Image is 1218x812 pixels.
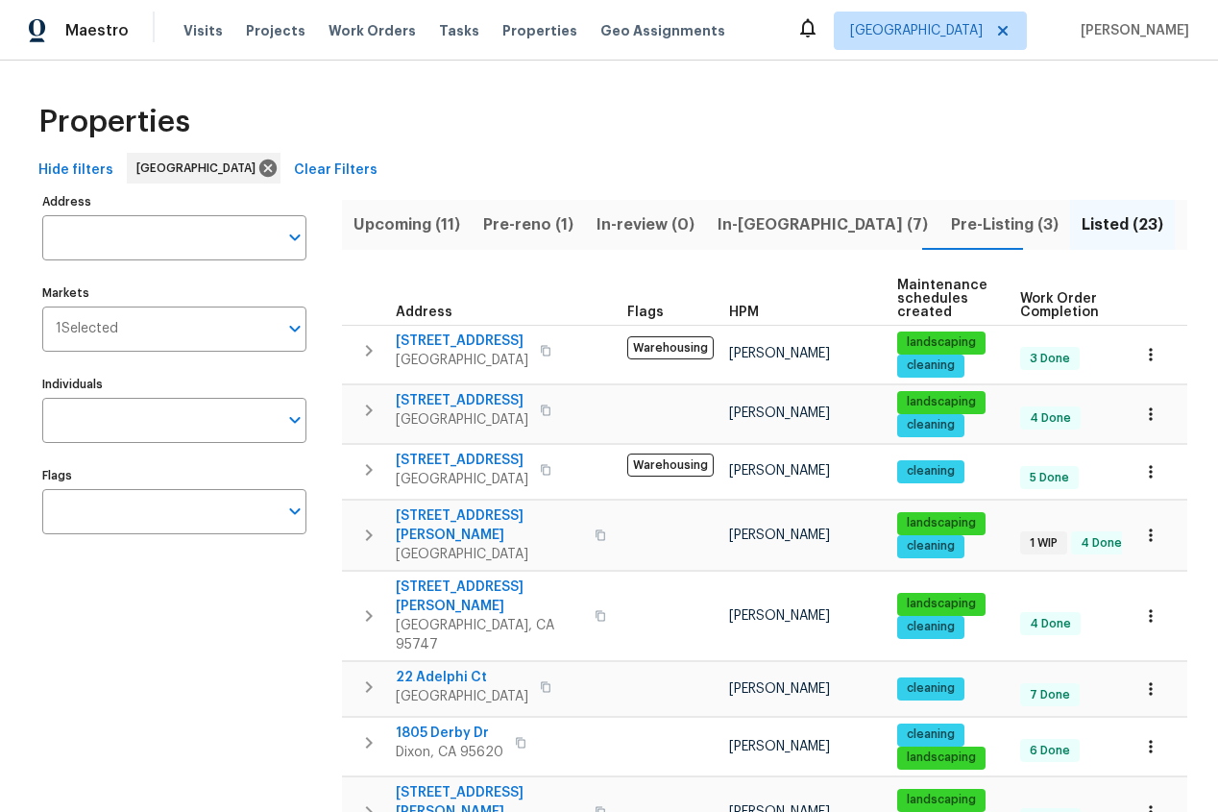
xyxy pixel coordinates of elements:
span: Flags [627,306,664,319]
span: Dixon, CA 95620 [396,743,503,762]
span: Work Orders [329,21,416,40]
span: landscaping [899,334,984,351]
span: landscaping [899,792,984,808]
span: 22 Adelphi Ct [396,668,528,687]
span: Tasks [439,24,479,37]
span: 1805 Derby Dr [396,724,503,743]
span: [GEOGRAPHIC_DATA] [396,545,583,564]
span: cleaning [899,357,962,374]
span: [GEOGRAPHIC_DATA] [136,159,263,178]
span: Warehousing [627,336,714,359]
span: Pre-Listing (3) [951,211,1059,238]
button: Open [281,224,308,251]
span: cleaning [899,619,962,635]
span: [GEOGRAPHIC_DATA], CA 95747 [396,616,583,654]
span: [PERSON_NAME] [729,464,830,478]
span: [GEOGRAPHIC_DATA] [396,351,528,370]
span: Visits [183,21,223,40]
span: cleaning [899,538,962,554]
span: 5 Done [1022,470,1077,486]
span: [GEOGRAPHIC_DATA] [396,410,528,430]
span: landscaping [899,750,984,766]
div: [GEOGRAPHIC_DATA] [127,153,280,184]
label: Address [42,196,306,208]
span: Projects [246,21,305,40]
span: Pre-reno (1) [483,211,573,238]
span: [PERSON_NAME] [729,609,830,623]
button: Hide filters [31,153,121,188]
span: [PERSON_NAME] [729,406,830,420]
span: Properties [502,21,577,40]
span: [STREET_ADDRESS] [396,451,528,470]
span: [PERSON_NAME] [729,682,830,696]
span: Upcoming (11) [353,211,460,238]
span: Hide filters [38,159,113,183]
span: In-review (0) [597,211,694,238]
span: HPM [729,306,759,319]
span: [GEOGRAPHIC_DATA] [850,21,983,40]
span: [GEOGRAPHIC_DATA] [396,687,528,706]
span: 1 WIP [1022,535,1065,552]
span: Listed (23) [1082,211,1163,238]
span: Work Order Completion [1020,292,1141,319]
button: Clear Filters [286,153,385,188]
span: [PERSON_NAME] [1073,21,1189,40]
span: [PERSON_NAME] [729,740,830,753]
span: landscaping [899,394,984,410]
span: Geo Assignments [600,21,725,40]
span: 6 Done [1022,743,1078,759]
span: Maintenance schedules created [897,279,987,319]
span: Warehousing [627,454,714,477]
span: 1 Selected [56,321,118,337]
span: [STREET_ADDRESS] [396,391,528,410]
span: landscaping [899,515,984,531]
span: [PERSON_NAME] [729,347,830,360]
label: Flags [42,470,306,481]
span: landscaping [899,596,984,612]
span: In-[GEOGRAPHIC_DATA] (7) [718,211,928,238]
span: [STREET_ADDRESS][PERSON_NAME] [396,578,583,616]
span: 4 Done [1022,410,1079,427]
span: cleaning [899,463,962,480]
label: Individuals [42,379,306,390]
span: cleaning [899,417,962,433]
button: Open [281,498,308,525]
span: 3 Done [1022,351,1078,367]
span: 4 Done [1022,616,1079,632]
button: Open [281,315,308,342]
span: cleaning [899,726,962,743]
span: Properties [38,112,190,132]
span: [STREET_ADDRESS][PERSON_NAME] [396,506,583,545]
span: Clear Filters [294,159,378,183]
span: [PERSON_NAME] [729,529,830,542]
span: cleaning [899,680,962,697]
span: 4 Done [1073,535,1130,552]
span: Address [396,306,452,319]
span: [STREET_ADDRESS] [396,332,528,351]
label: Markets [42,287,306,299]
span: [GEOGRAPHIC_DATA] [396,470,528,489]
span: 7 Done [1022,687,1078,703]
span: Maestro [65,21,129,40]
button: Open [281,406,308,433]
